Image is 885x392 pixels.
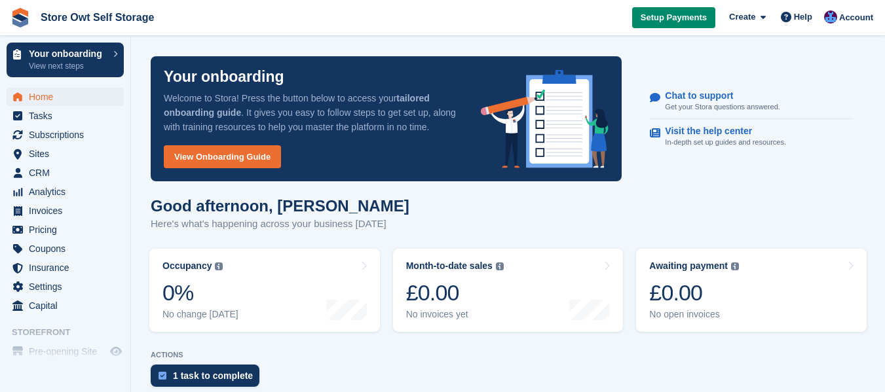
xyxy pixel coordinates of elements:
[665,126,776,137] p: Visit the help center
[7,240,124,258] a: menu
[7,126,124,144] a: menu
[151,197,409,215] h1: Good afternoon, [PERSON_NAME]
[731,262,739,270] img: icon-info-grey-7440780725fd019a000dd9b08b2336e03edf1995a4989e88bcd33f0948082b44.svg
[173,370,253,381] div: 1 task to complete
[29,49,107,58] p: Your onboarding
[649,309,739,320] div: No open invoices
[151,351,865,359] p: ACTIONS
[29,183,107,201] span: Analytics
[496,262,504,270] img: icon-info-grey-7440780725fd019a000dd9b08b2336e03edf1995a4989e88bcd33f0948082b44.svg
[7,277,124,296] a: menu
[164,69,284,84] p: Your onboarding
[729,10,755,24] span: Create
[406,260,493,272] div: Month-to-date sales
[649,260,728,272] div: Awaiting payment
[108,344,124,359] a: Preview store
[29,126,107,144] span: Subscriptions
[151,217,409,232] p: Here's what's happening across your business [DATE]
[649,279,739,306] div: £0.00
[7,296,124,315] a: menu
[7,221,124,239] a: menu
[665,137,786,148] p: In-depth set up guides and resources.
[164,91,460,134] p: Welcome to Stora! Press the button below to access your . It gives you easy to follow steps to ge...
[149,249,380,332] a: Occupancy 0% No change [DATE]
[10,8,30,27] img: stora-icon-8386f47178a22dfd0bd8f6a31ec36ba5ce8667c1dd55bd0f319d3a0aa187defe.svg
[29,107,107,125] span: Tasks
[481,70,609,168] img: onboarding-info-6c161a55d2c0e0a8cae90662b2fe09162a5109e8cc188191df67fb4f79e88e88.svg
[7,107,124,125] a: menu
[29,88,107,106] span: Home
[665,90,769,101] p: Chat to support
[794,10,812,24] span: Help
[162,309,238,320] div: No change [DATE]
[7,164,124,182] a: menu
[29,296,107,315] span: Capital
[35,7,159,28] a: Store Owt Self Storage
[29,240,107,258] span: Coupons
[650,119,853,154] a: Visit the help center In-depth set up guides and resources.
[636,249,867,332] a: Awaiting payment £0.00 No open invoices
[406,309,504,320] div: No invoices yet
[632,7,715,29] a: Setup Payments
[406,279,504,306] div: £0.00
[7,258,124,277] a: menu
[7,43,124,77] a: Your onboarding View next steps
[29,277,107,296] span: Settings
[12,326,130,339] span: Storefront
[29,221,107,239] span: Pricing
[7,88,124,106] a: menu
[7,342,124,361] a: menu
[641,11,707,24] span: Setup Payments
[29,342,107,361] span: Pre-opening Site
[29,145,107,163] span: Sites
[650,84,853,120] a: Chat to support Get your Stora questions answered.
[29,164,107,182] span: CRM
[7,202,124,220] a: menu
[393,249,624,332] a: Month-to-date sales £0.00 No invoices yet
[164,145,281,168] a: View Onboarding Guide
[824,10,837,24] img: Andrew Omeltschenko
[29,60,107,72] p: View next steps
[7,183,124,201] a: menu
[159,372,166,380] img: task-75834270c22a3079a89374b754ae025e5fb1db73e45f91037f5363f120a921f8.svg
[162,279,238,306] div: 0%
[29,202,107,220] span: Invoices
[839,11,873,24] span: Account
[665,101,780,113] p: Get your Stora questions answered.
[7,145,124,163] a: menu
[162,260,212,272] div: Occupancy
[29,258,107,277] span: Insurance
[215,262,223,270] img: icon-info-grey-7440780725fd019a000dd9b08b2336e03edf1995a4989e88bcd33f0948082b44.svg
